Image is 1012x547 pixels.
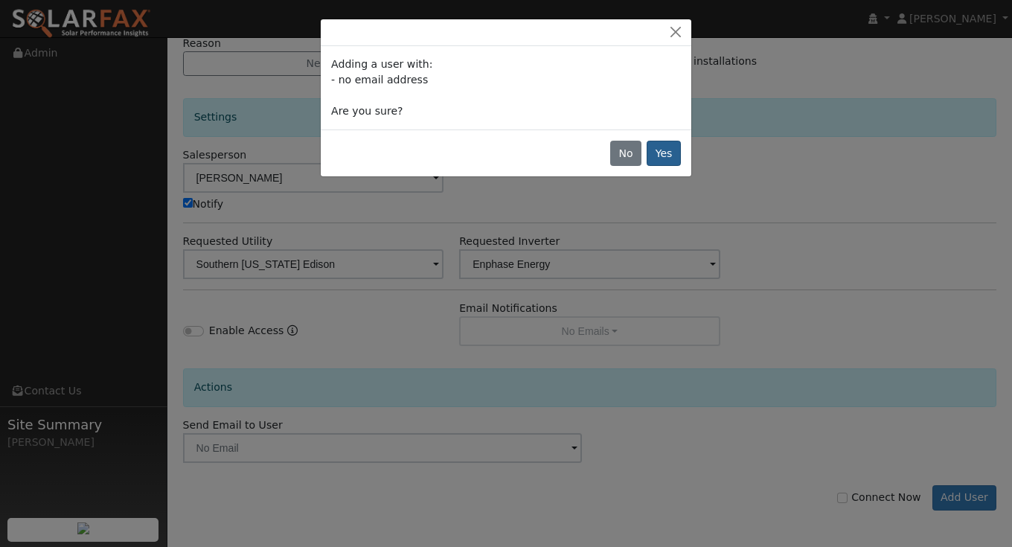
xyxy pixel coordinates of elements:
[647,141,681,166] button: Yes
[331,74,428,86] span: - no email address
[331,105,403,117] span: Are you sure?
[665,25,686,40] button: Close
[610,141,641,166] button: No
[331,58,432,70] span: Adding a user with:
